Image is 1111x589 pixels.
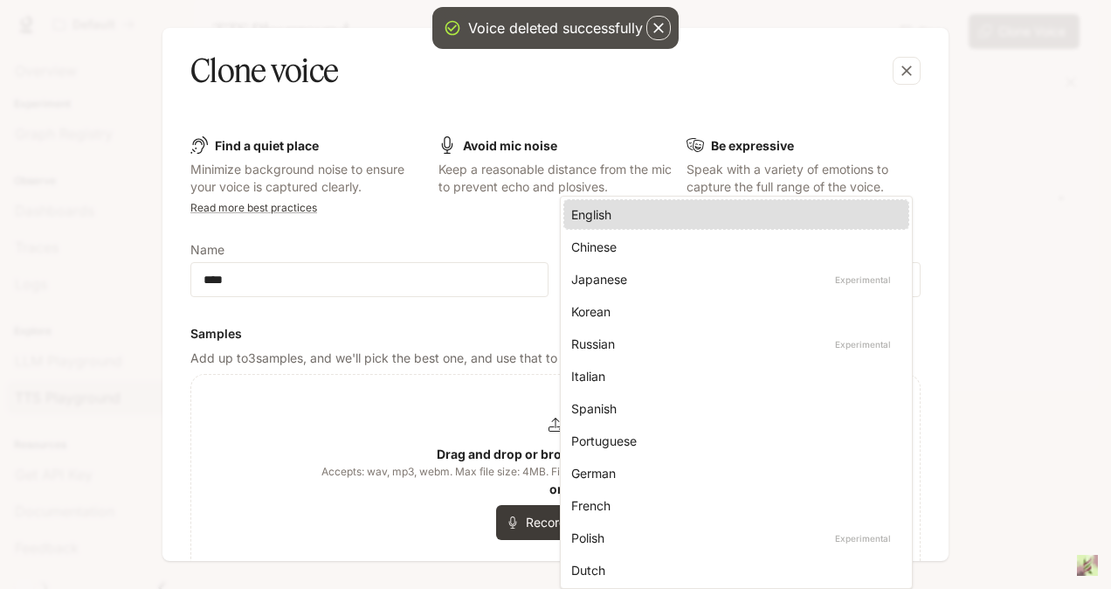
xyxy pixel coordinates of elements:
div: Dutch [571,561,894,579]
div: Spanish [571,399,894,418]
div: Italian [571,367,894,385]
div: Polish [571,529,894,547]
p: Experimental [832,336,894,352]
div: Voice deleted successfully [468,17,643,38]
div: Chinese [571,238,894,256]
div: English [571,205,894,224]
div: French [571,496,894,515]
p: Experimental [832,272,894,288]
div: Japanese [571,270,894,288]
div: Russian [571,335,894,353]
div: Korean [571,302,894,321]
div: Portuguese [571,432,894,450]
div: German [571,464,894,482]
p: Experimental [832,530,894,546]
